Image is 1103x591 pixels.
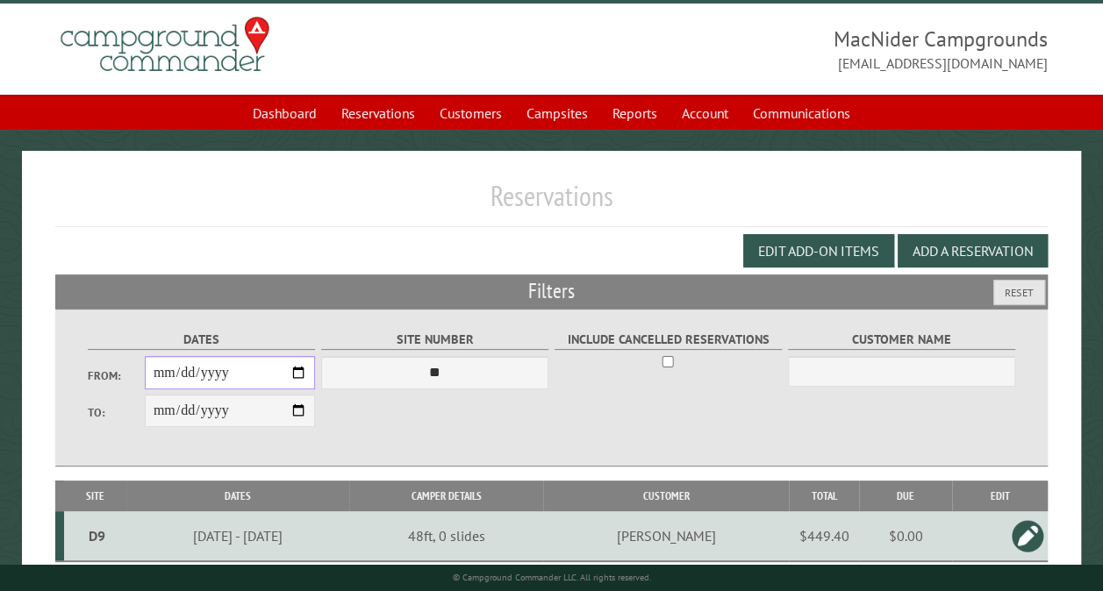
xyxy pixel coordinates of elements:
[789,511,859,561] td: $449.40
[742,96,861,130] a: Communications
[993,280,1045,305] button: Reset
[671,96,739,130] a: Account
[543,481,789,511] th: Customer
[55,11,275,79] img: Campground Commander
[429,96,512,130] a: Customers
[952,481,1048,511] th: Edit
[349,481,543,511] th: Camper Details
[71,527,124,545] div: D9
[55,274,1048,308] h2: Filters
[129,527,347,545] div: [DATE] - [DATE]
[55,179,1048,227] h1: Reservations
[331,96,426,130] a: Reservations
[88,404,145,421] label: To:
[516,96,598,130] a: Campsites
[859,511,952,561] td: $0.00
[552,25,1049,74] span: MacNider Campgrounds [EMAIL_ADDRESS][DOMAIN_NAME]
[349,511,543,561] td: 48ft, 0 slides
[64,481,126,511] th: Site
[859,481,952,511] th: Due
[126,481,349,511] th: Dates
[789,481,859,511] th: Total
[743,234,894,267] button: Edit Add-on Items
[543,511,789,561] td: [PERSON_NAME]
[321,330,548,350] label: Site Number
[555,330,782,350] label: Include Cancelled Reservations
[88,367,145,384] label: From:
[88,330,315,350] label: Dates
[898,234,1048,267] button: Add a Reservation
[453,572,651,583] small: © Campground Commander LLC. All rights reserved.
[602,96,668,130] a: Reports
[788,330,1015,350] label: Customer Name
[242,96,327,130] a: Dashboard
